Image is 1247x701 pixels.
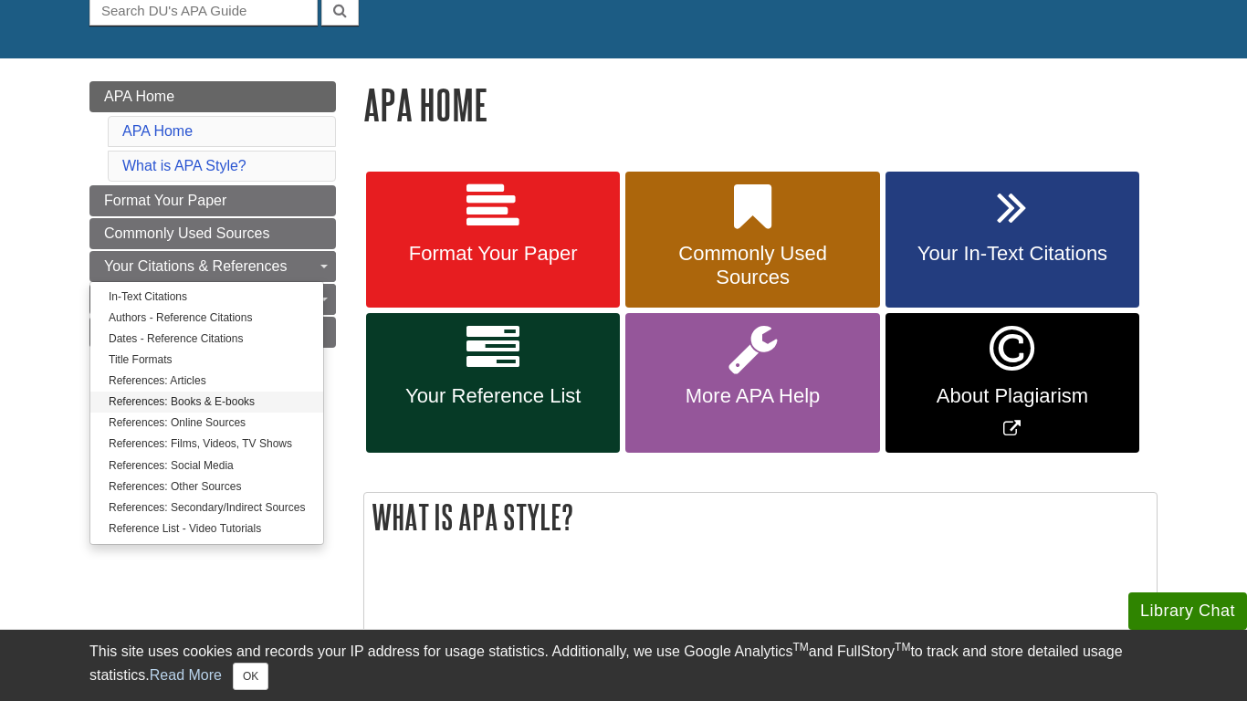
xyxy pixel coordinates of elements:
span: More APA Help [639,384,865,408]
a: Read More [150,667,222,683]
a: APA Home [89,81,336,112]
button: Close [233,663,268,690]
span: Commonly Used Sources [104,225,269,241]
a: APA Home [122,123,193,139]
span: Format Your Paper [104,193,226,208]
a: Link opens in new window [885,313,1139,453]
a: Your Reference List [366,313,620,453]
a: In-Text Citations [90,287,323,308]
a: References: Online Sources [90,413,323,434]
span: Your Citations & References [104,258,287,274]
a: Your Citations & References [89,251,336,282]
a: Reference List - Video Tutorials [90,518,323,539]
a: What is APA Style? [122,158,246,173]
a: Commonly Used Sources [89,218,336,249]
a: References: Other Sources [90,476,323,497]
span: APA Home [104,89,174,104]
h1: APA Home [363,81,1158,128]
a: Format Your Paper [89,185,336,216]
a: References: Articles [90,371,323,392]
a: References: Secondary/Indirect Sources [90,497,323,518]
button: Library Chat [1128,592,1247,630]
a: Dates - Reference Citations [90,329,323,350]
span: Your In-Text Citations [899,242,1126,266]
h2: What is APA Style? [364,493,1157,541]
span: About Plagiarism [899,384,1126,408]
span: Format Your Paper [380,242,606,266]
a: Commonly Used Sources [625,172,879,309]
a: Authors - Reference Citations [90,308,323,329]
span: Commonly Used Sources [639,242,865,289]
sup: TM [792,641,808,654]
a: References: Films, Videos, TV Shows [90,434,323,455]
span: Your Reference List [380,384,606,408]
a: Your In-Text Citations [885,172,1139,309]
a: Title Formats [90,350,323,371]
div: This site uses cookies and records your IP address for usage statistics. Additionally, we use Goo... [89,641,1158,690]
a: More APA Help [625,313,879,453]
sup: TM [895,641,910,654]
a: Format Your Paper [366,172,620,309]
a: References: Books & E-books [90,392,323,413]
div: Guide Page Menu [89,81,336,468]
a: References: Social Media [90,455,323,476]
